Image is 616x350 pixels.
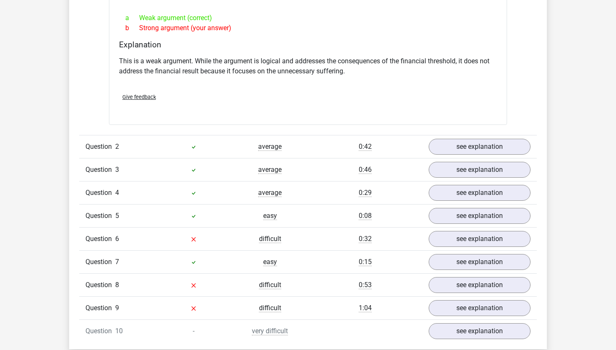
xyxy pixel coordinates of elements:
[115,143,119,150] span: 2
[359,304,372,312] span: 1:04
[85,326,115,336] span: Question
[85,188,115,198] span: Question
[85,165,115,175] span: Question
[85,142,115,152] span: Question
[258,143,282,151] span: average
[359,143,372,151] span: 0:42
[263,212,277,220] span: easy
[115,281,119,289] span: 8
[429,231,531,247] a: see explanation
[85,234,115,244] span: Question
[259,281,281,289] span: difficult
[359,281,372,289] span: 0:53
[155,326,232,336] div: -
[359,212,372,220] span: 0:08
[115,235,119,243] span: 6
[359,258,372,266] span: 0:15
[125,13,139,23] span: a
[259,304,281,312] span: difficult
[85,280,115,290] span: Question
[115,212,119,220] span: 5
[115,304,119,312] span: 9
[429,277,531,293] a: see explanation
[359,189,372,197] span: 0:29
[429,185,531,201] a: see explanation
[429,139,531,155] a: see explanation
[122,94,156,100] span: Give feedback
[252,327,288,335] span: very difficult
[85,303,115,313] span: Question
[429,208,531,224] a: see explanation
[429,162,531,178] a: see explanation
[429,323,531,339] a: see explanation
[85,257,115,267] span: Question
[258,166,282,174] span: average
[119,13,497,23] div: Weak argument (correct)
[119,23,497,33] div: Strong argument (your answer)
[119,56,497,76] p: This is a weak argument. While the argument is logical and addresses the consequences of the fina...
[115,189,119,197] span: 4
[125,23,139,33] span: b
[263,258,277,266] span: easy
[359,235,372,243] span: 0:32
[115,166,119,174] span: 3
[258,189,282,197] span: average
[259,235,281,243] span: difficult
[119,40,497,49] h4: Explanation
[115,327,123,335] span: 10
[85,211,115,221] span: Question
[359,166,372,174] span: 0:46
[429,300,531,316] a: see explanation
[429,254,531,270] a: see explanation
[115,258,119,266] span: 7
